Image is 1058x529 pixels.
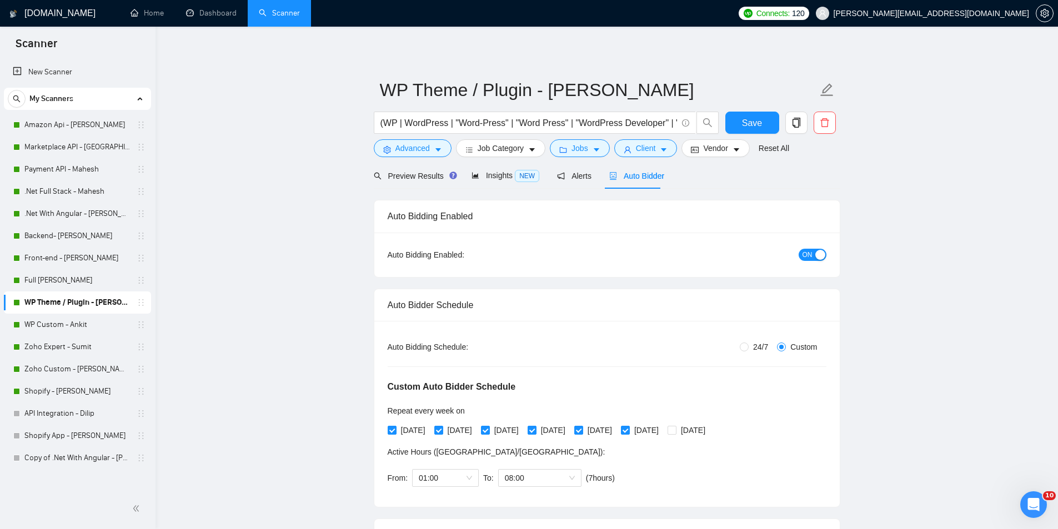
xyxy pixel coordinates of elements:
[1036,9,1054,18] a: setting
[559,145,567,154] span: folder
[388,249,534,261] div: Auto Bidding Enabled:
[472,171,539,180] span: Insights
[24,425,130,447] a: Shopify App - [PERSON_NAME]
[137,165,146,174] span: holder
[137,387,146,396] span: holder
[505,470,575,486] span: 08:00
[4,88,151,469] li: My Scanners
[395,142,430,154] span: Advanced
[137,320,146,329] span: holder
[29,88,73,110] span: My Scanners
[24,203,130,225] a: .Net With Angular - [PERSON_NAME]
[24,358,130,380] a: Zoho Custom - [PERSON_NAME]
[515,170,539,182] span: NEW
[374,172,454,180] span: Preview Results
[528,145,536,154] span: caret-down
[759,142,789,154] a: Reset All
[388,380,516,394] h5: Custom Auto Bidder Schedule
[733,145,740,154] span: caret-down
[24,402,130,425] a: API Integration - Dilip
[785,112,808,134] button: copy
[137,254,146,263] span: holder
[636,142,656,154] span: Client
[9,5,17,23] img: logo
[383,145,391,154] span: setting
[380,116,677,130] input: Search Freelance Jobs...
[786,118,807,128] span: copy
[819,9,826,17] span: user
[609,172,617,180] span: robot
[448,170,458,180] div: Tooltip anchor
[137,276,146,285] span: holder
[614,139,678,157] button: userClientcaret-down
[137,342,146,351] span: holder
[586,473,615,482] span: ( 7 hours)
[137,298,146,307] span: holder
[490,424,523,436] span: [DATE]
[24,180,130,203] a: .Net Full Stack - Mahesh
[465,145,473,154] span: bars
[24,447,130,469] a: Copy of .Net With Angular - [PERSON_NAME]
[557,172,565,180] span: notification
[388,473,408,482] span: From:
[550,139,610,157] button: folderJobscaret-down
[137,143,146,152] span: holder
[132,503,143,514] span: double-left
[660,145,668,154] span: caret-down
[131,8,164,18] a: homeHome
[814,112,836,134] button: delete
[137,454,146,462] span: holder
[137,120,146,129] span: holder
[703,142,728,154] span: Vendor
[24,269,130,291] a: Full [PERSON_NAME]
[443,424,477,436] span: [DATE]
[681,139,749,157] button: idcardVendorcaret-down
[137,231,146,240] span: holder
[1043,491,1056,500] span: 10
[24,225,130,247] a: Backend- [PERSON_NAME]
[388,447,605,456] span: Active Hours ( [GEOGRAPHIC_DATA]/[GEOGRAPHIC_DATA] ):
[4,61,151,83] li: New Scanner
[434,145,442,154] span: caret-down
[380,76,818,104] input: Scanner name...
[593,145,600,154] span: caret-down
[696,112,719,134] button: search
[137,409,146,418] span: holder
[725,112,779,134] button: Save
[456,139,545,157] button: barsJob Categorycaret-down
[24,314,130,336] a: WP Custom - Ankit
[744,9,753,18] img: upwork-logo.png
[24,380,130,402] a: Shopify - [PERSON_NAME]
[472,172,479,179] span: area-chart
[137,187,146,196] span: holder
[814,118,835,128] span: delete
[483,473,494,482] span: To:
[786,341,821,353] span: Custom
[8,95,25,103] span: search
[137,209,146,218] span: holder
[13,61,142,83] a: New Scanner
[388,200,826,232] div: Auto Bidding Enabled
[186,8,237,18] a: dashboardDashboard
[749,341,773,353] span: 24/7
[676,424,710,436] span: [DATE]
[1036,9,1053,18] span: setting
[388,341,534,353] div: Auto Bidding Schedule:
[742,116,762,130] span: Save
[397,424,430,436] span: [DATE]
[1036,4,1054,22] button: setting
[571,142,588,154] span: Jobs
[1020,491,1047,518] iframe: Intercom live chat
[24,158,130,180] a: Payment API - Mahesh
[630,424,663,436] span: [DATE]
[137,431,146,440] span: holder
[7,36,66,59] span: Scanner
[8,90,26,108] button: search
[756,7,790,19] span: Connects:
[691,145,699,154] span: idcard
[388,289,826,321] div: Auto Bidder Schedule
[536,424,570,436] span: [DATE]
[374,172,382,180] span: search
[374,139,452,157] button: settingAdvancedcaret-down
[24,136,130,158] a: Marketplace API - [GEOGRAPHIC_DATA]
